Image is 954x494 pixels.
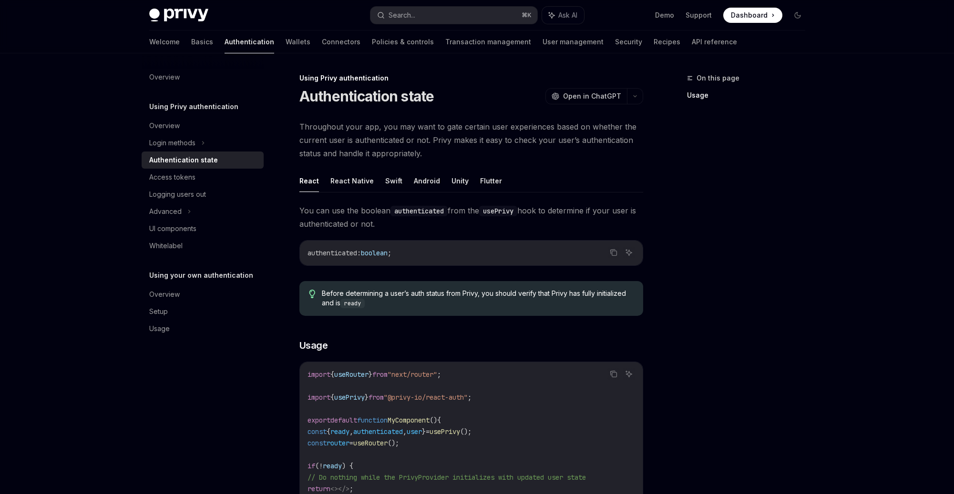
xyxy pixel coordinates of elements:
div: Whitelabel [149,240,183,252]
div: Advanced [149,206,182,217]
span: (); [388,439,399,447]
a: Connectors [322,30,360,53]
span: // Do nothing while the PrivyProvider initializes with updated user state [308,473,586,482]
span: = [349,439,353,447]
a: Overview [142,286,264,303]
h5: Using Privy authentication [149,101,238,112]
span: import [308,370,330,379]
span: Before determining a user’s auth status from Privy, you should verify that Privy has fully initia... [322,289,633,308]
button: Ask AI [623,368,635,380]
span: MyComponent [388,416,430,424]
button: Ask AI [542,7,584,24]
div: Search... [389,10,415,21]
span: ; [349,484,353,493]
a: Wallets [286,30,310,53]
span: useRouter [353,439,388,447]
div: UI components [149,223,196,234]
span: { [437,416,441,424]
a: API reference [692,30,737,53]
span: ( [315,462,319,470]
a: Demo [655,10,674,20]
a: Access tokens [142,169,264,186]
span: ⌘ K [522,11,532,19]
button: Swift [385,170,402,192]
a: Welcome [149,30,180,53]
code: authenticated [390,206,448,216]
span: usePrivy [430,427,460,436]
a: Authentication [225,30,274,53]
a: Logging users out [142,186,264,203]
a: Support [686,10,712,20]
div: Overview [149,120,180,131]
span: Throughout your app, you may want to gate certain user experiences based on whether the current u... [299,120,643,160]
span: ) { [342,462,353,470]
span: Ask AI [558,10,577,20]
a: Overview [142,69,264,86]
span: ; [437,370,441,379]
a: Overview [142,117,264,134]
a: Dashboard [723,8,782,23]
div: Usage [149,323,170,334]
button: React Native [330,170,374,192]
span: Dashboard [731,10,768,20]
span: function [357,416,388,424]
button: Search...⌘K [370,7,537,24]
span: () [430,416,437,424]
div: Login methods [149,137,195,149]
span: Usage [299,339,328,352]
span: if [308,462,315,470]
a: Usage [142,320,264,337]
svg: Tip [309,290,316,298]
span: boolean [361,249,388,257]
code: ready [340,299,365,308]
span: authenticated [353,427,403,436]
span: (); [460,427,472,436]
span: = [426,427,430,436]
span: return [308,484,330,493]
button: Copy the contents from the code block [607,246,620,259]
a: User management [543,30,604,53]
span: <></> [330,484,349,493]
span: You can use the boolean from the hook to determine if your user is authenticated or not. [299,204,643,231]
span: "next/router" [388,370,437,379]
span: const [308,427,327,436]
span: ; [468,393,472,402]
a: Recipes [654,30,680,53]
span: { [327,427,330,436]
span: } [365,393,369,402]
span: authenticated [308,249,357,257]
div: Logging users out [149,189,206,200]
span: router [327,439,349,447]
span: , [349,427,353,436]
span: ; [388,249,391,257]
a: Security [615,30,642,53]
span: ready [323,462,342,470]
a: Usage [687,88,813,103]
div: Overview [149,71,180,83]
span: ready [330,427,349,436]
div: Access tokens [149,171,195,183]
button: Toggle dark mode [790,8,805,23]
span: { [330,370,334,379]
a: Basics [191,30,213,53]
a: Whitelabel [142,237,264,254]
span: user [407,427,422,436]
span: export [308,416,330,424]
span: from [372,370,388,379]
span: ! [319,462,323,470]
button: Copy the contents from the code block [607,368,620,380]
button: Flutter [480,170,502,192]
code: usePrivy [479,206,517,216]
span: , [403,427,407,436]
a: Authentication state [142,151,264,169]
button: React [299,170,319,192]
span: "@privy-io/react-auth" [384,393,468,402]
span: { [330,393,334,402]
span: : [357,249,361,257]
div: Using Privy authentication [299,73,643,83]
a: UI components [142,220,264,237]
h5: Using your own authentication [149,270,253,281]
div: Overview [149,289,180,300]
button: Unity [451,170,469,192]
button: Android [414,170,440,192]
